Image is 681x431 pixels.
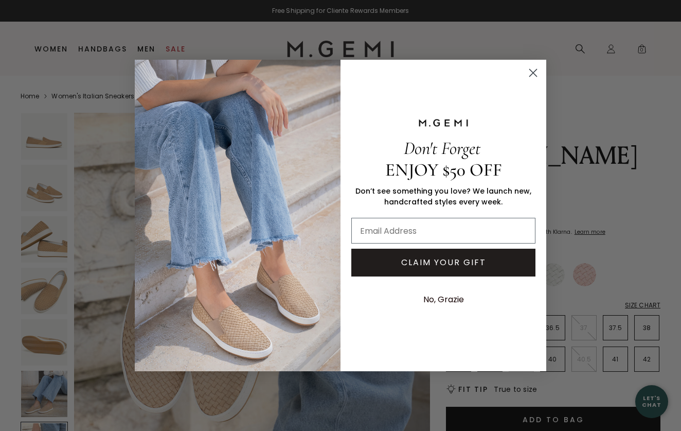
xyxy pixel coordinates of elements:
input: Email Address [351,218,535,244]
img: M.Gemi [135,60,340,371]
button: No, Grazie [418,287,469,313]
img: M.GEMI [418,118,469,128]
span: ENJOY $50 OFF [385,159,502,181]
button: Close dialog [524,64,542,82]
button: CLAIM YOUR GIFT [351,249,535,277]
span: Don't Forget [404,137,480,159]
span: Don’t see something you love? We launch new, handcrafted styles every week. [355,186,531,207]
